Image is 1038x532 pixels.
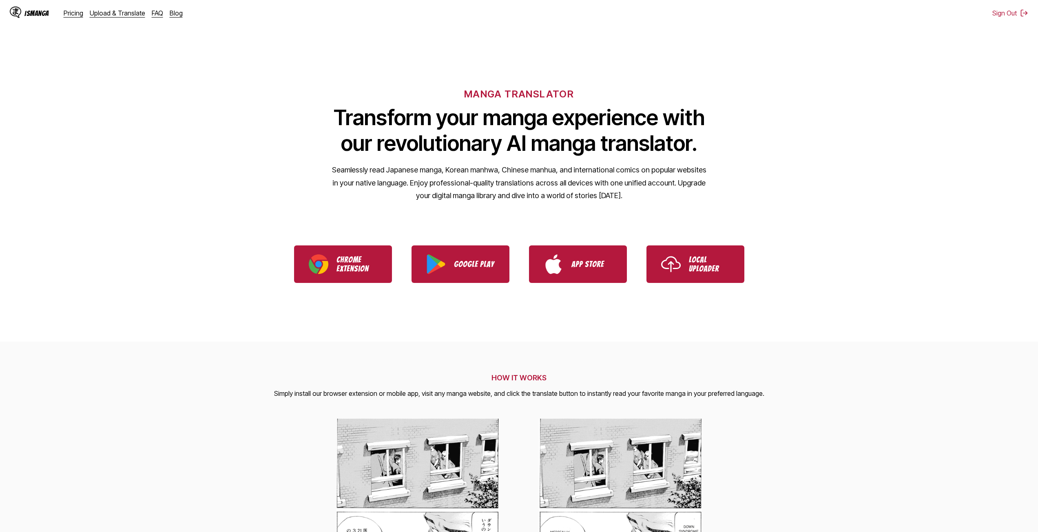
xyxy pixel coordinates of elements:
h6: MANGA TRANSLATOR [464,88,574,100]
a: Download IsManga from App Store [529,245,627,283]
h2: HOW IT WORKS [274,373,764,382]
p: App Store [571,260,612,269]
div: IsManga [24,9,49,17]
p: Google Play [454,260,495,269]
button: Sign Out [992,9,1028,17]
img: Chrome logo [309,254,328,274]
img: IsManga Logo [10,7,21,18]
img: Upload icon [661,254,681,274]
a: Download IsManga from Google Play [412,245,509,283]
img: App Store logo [544,254,563,274]
p: Local Uploader [689,255,730,273]
a: FAQ [152,9,163,17]
a: IsManga LogoIsManga [10,7,64,20]
a: Use IsManga Local Uploader [646,245,744,283]
a: Download IsManga Chrome Extension [294,245,392,283]
p: Chrome Extension [336,255,377,273]
a: Pricing [64,9,83,17]
a: Blog [170,9,183,17]
p: Seamlessly read Japanese manga, Korean manhwa, Chinese manhua, and international comics on popula... [332,163,707,202]
img: Sign out [1020,9,1028,17]
p: Simply install our browser extension or mobile app, visit any manga website, and click the transl... [274,389,764,399]
img: Google Play logo [426,254,446,274]
h1: Transform your manga experience with our revolutionary AI manga translator. [332,105,707,156]
a: Upload & Translate [90,9,145,17]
